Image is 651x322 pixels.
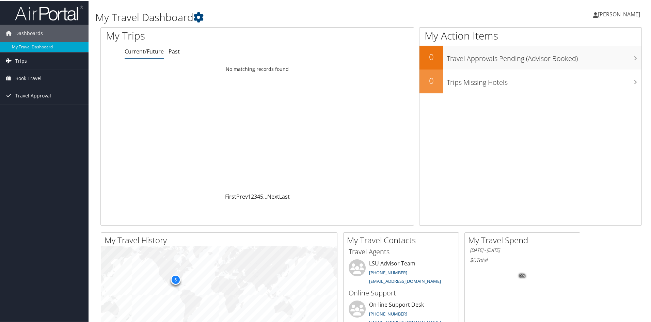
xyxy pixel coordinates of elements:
span: [PERSON_NAME] [598,10,640,17]
a: 3 [254,192,257,200]
td: No matching records found [101,62,414,75]
h2: My Travel History [105,234,337,245]
h2: 0 [419,50,443,62]
a: 2 [251,192,254,200]
h1: My Action Items [419,28,641,42]
h3: Travel Approvals Pending (Advisor Booked) [447,50,641,63]
span: … [263,192,267,200]
h1: My Trips [106,28,278,42]
div: 5 [170,274,180,284]
a: 4 [257,192,260,200]
span: Dashboards [15,24,43,41]
h1: My Travel Dashboard [95,10,463,24]
a: Prev [236,192,248,200]
a: Current/Future [125,47,164,55]
li: LSU Advisor Team [345,259,457,287]
a: [PERSON_NAME] [593,3,647,24]
h3: Travel Agents [349,246,454,256]
span: Trips [15,52,27,69]
a: Past [169,47,180,55]
span: Book Travel [15,69,42,86]
h3: Online Support [349,288,454,297]
img: airportal-logo.png [15,4,83,20]
a: [EMAIL_ADDRESS][DOMAIN_NAME] [369,277,441,283]
a: 1 [248,192,251,200]
a: 5 [260,192,263,200]
a: Last [279,192,290,200]
h2: My Travel Spend [468,234,580,245]
h6: [DATE] - [DATE] [470,246,575,253]
h3: Trips Missing Hotels [447,74,641,87]
tspan: 0% [520,273,525,277]
h2: 0 [419,74,443,86]
a: 0Travel Approvals Pending (Advisor Booked) [419,45,641,69]
a: [PHONE_NUMBER] [369,310,407,316]
a: 0Trips Missing Hotels [419,69,641,93]
a: [PHONE_NUMBER] [369,269,407,275]
span: $0 [470,256,476,263]
span: Travel Approval [15,87,51,104]
a: Next [267,192,279,200]
a: First [225,192,236,200]
h2: My Travel Contacts [347,234,459,245]
h6: Total [470,256,575,263]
